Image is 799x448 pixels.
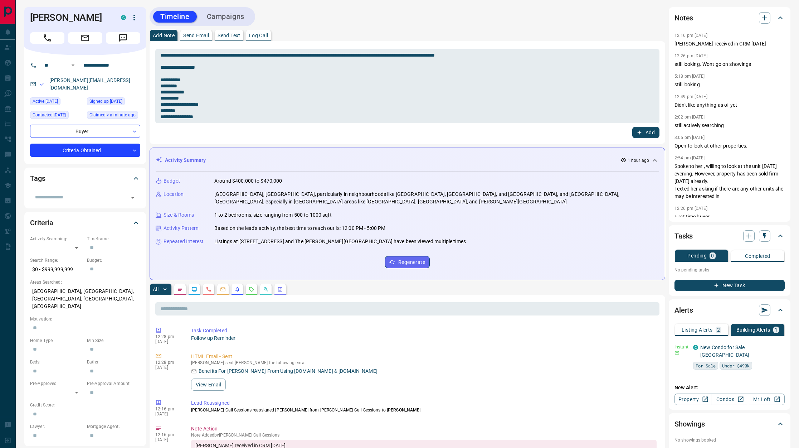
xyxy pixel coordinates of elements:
[30,359,83,365] p: Beds:
[674,418,705,430] h2: Showings
[674,9,785,27] div: Notes
[674,163,785,200] p: Spoke to her , willing to look at the unit [DATE] evening. However, property has been sold firm [...
[30,173,45,184] h2: Tags
[674,230,693,242] h2: Tasks
[745,254,770,259] p: Completed
[674,280,785,291] button: New Task
[191,286,197,292] svg: Lead Browsing Activity
[199,367,377,375] p: Benefits For [PERSON_NAME] From Using [DOMAIN_NAME] & [DOMAIN_NAME]
[30,285,140,312] p: [GEOGRAPHIC_DATA], [GEOGRAPHIC_DATA], [GEOGRAPHIC_DATA], [GEOGRAPHIC_DATA], [GEOGRAPHIC_DATA]
[674,304,693,316] h2: Alerts
[674,33,707,38] p: 12:16 pm [DATE]
[191,334,657,342] p: Follow up Reminder
[206,286,211,292] svg: Calls
[87,359,140,365] p: Baths:
[87,257,140,264] p: Budget:
[220,286,226,292] svg: Emails
[632,127,659,138] button: Add
[674,206,707,211] p: 12:26 pm [DATE]
[30,264,83,275] p: $0 - $999,999,999
[30,380,83,387] p: Pre-Approved:
[214,225,385,232] p: Based on the lead's activity, the best time to reach out is: 12:00 PM - 5:00 PM
[155,360,180,365] p: 12:28 pm
[263,286,269,292] svg: Opportunities
[674,350,679,355] svg: Email
[249,33,268,38] p: Log Call
[748,394,785,405] a: Mr.Loft
[736,327,770,332] p: Building Alerts
[87,97,140,107] div: Thu Apr 18 2019
[153,33,175,38] p: Add Note
[696,362,716,369] span: For Sale
[674,40,785,48] p: [PERSON_NAME] received in CRM [DATE]
[87,380,140,387] p: Pre-Approval Amount:
[674,213,785,236] p: First time buyer Not preapproved [DATE] evening.
[214,238,466,245] p: Listings at [STREET_ADDRESS] and The [PERSON_NAME][GEOGRAPHIC_DATA] have been viewed multiple times
[30,236,83,242] p: Actively Searching:
[214,191,659,206] p: [GEOGRAPHIC_DATA], [GEOGRAPHIC_DATA], particularly in neighbourhoods like [GEOGRAPHIC_DATA], [GEO...
[674,227,785,245] div: Tasks
[711,394,748,405] a: Condos
[385,256,430,268] button: Regenerate
[30,125,140,138] div: Buyer
[164,225,199,232] p: Activity Pattern
[674,415,785,433] div: Showings
[156,154,659,167] div: Activity Summary1 hour ago
[700,345,749,358] a: New Condo for Sale [GEOGRAPHIC_DATA]
[674,101,785,109] p: Didn't like anything as of yet
[30,97,83,107] div: Sun Aug 10 2025
[177,286,183,292] svg: Notes
[155,432,180,437] p: 12:16 pm
[200,11,252,23] button: Campaigns
[89,111,136,119] span: Claimed < a minute ago
[164,211,194,219] p: Size & Rooms
[30,170,140,187] div: Tags
[191,353,657,360] p: HTML Email - Sent
[191,433,657,438] p: Note Added by [PERSON_NAME] Call Sessions
[674,74,705,79] p: 5:18 pm [DATE]
[30,257,83,264] p: Search Range:
[674,142,785,150] p: Open to look at other properties.
[89,98,122,105] span: Signed up [DATE]
[191,407,657,413] p: [PERSON_NAME] Call Sessions reassigned [PERSON_NAME] from [PERSON_NAME] Call Sessions to
[277,286,283,292] svg: Agent Actions
[30,337,83,344] p: Home Type:
[191,399,657,407] p: Lead Reassigned
[717,327,720,332] p: 2
[30,217,53,228] h2: Criteria
[49,77,130,91] a: [PERSON_NAME][EMAIL_ADDRESS][DOMAIN_NAME]
[155,437,180,442] p: [DATE]
[33,111,66,119] span: Contacted [DATE]
[682,327,713,332] p: Listing Alerts
[674,115,705,120] p: 2:02 pm [DATE]
[106,32,140,44] span: Message
[30,279,140,285] p: Areas Searched:
[674,94,707,99] p: 12:49 pm [DATE]
[674,155,705,160] p: 2:54 pm [DATE]
[30,144,140,157] div: Criteria Obtained
[674,384,785,391] p: New Alert:
[155,411,180,416] p: [DATE]
[674,81,785,88] p: still looking
[87,423,140,430] p: Mortgage Agent:
[153,11,197,23] button: Timeline
[33,98,58,105] span: Active [DATE]
[68,32,102,44] span: Email
[674,265,785,275] p: No pending tasks
[30,12,110,23] h1: [PERSON_NAME]
[722,362,750,369] span: Under $490k
[674,394,711,405] a: Property
[165,156,206,164] p: Activity Summary
[693,345,698,350] div: condos.ca
[87,111,140,121] div: Wed Aug 13 2025
[214,211,332,219] p: 1 to 2 bedrooms, size ranging from 500 to 1000 sqft
[153,287,159,292] p: All
[674,53,707,58] p: 12:26 pm [DATE]
[30,32,64,44] span: Call
[234,286,240,292] svg: Listing Alerts
[674,344,689,350] p: Instant
[164,191,184,198] p: Location
[164,238,204,245] p: Repeated Interest
[69,61,77,69] button: Open
[30,402,140,408] p: Credit Score:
